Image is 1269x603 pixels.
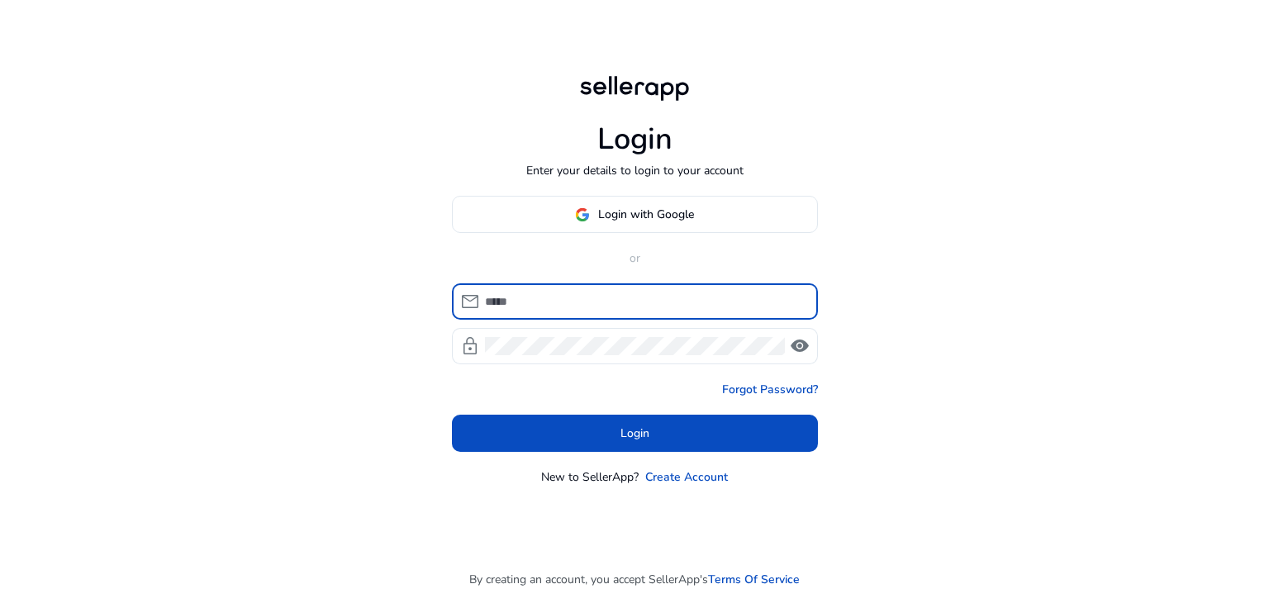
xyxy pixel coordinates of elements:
[452,249,818,267] p: or
[708,571,800,588] a: Terms Of Service
[452,415,818,452] button: Login
[598,206,694,223] span: Login with Google
[452,196,818,233] button: Login with Google
[541,468,639,486] p: New to SellerApp?
[460,336,480,356] span: lock
[790,336,810,356] span: visibility
[597,121,673,157] h1: Login
[526,162,744,179] p: Enter your details to login to your account
[460,292,480,311] span: mail
[620,425,649,442] span: Login
[575,207,590,222] img: google-logo.svg
[645,468,728,486] a: Create Account
[722,381,818,398] a: Forgot Password?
